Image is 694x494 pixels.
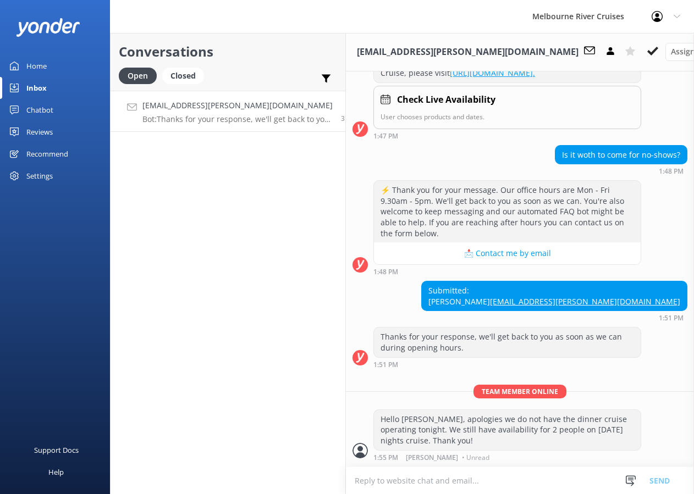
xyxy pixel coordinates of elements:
span: • Unread [462,454,489,461]
h3: [EMAIL_ADDRESS][PERSON_NAME][DOMAIN_NAME] [357,45,579,59]
div: 01:55pm 20-Aug-2025 (UTC +10:00) Australia/Sydney [373,453,641,461]
div: Is it woth to come for no-shows? [555,146,687,164]
div: 01:51pm 20-Aug-2025 (UTC +10:00) Australia/Sydney [421,314,687,321]
div: Hello [PERSON_NAME], apologies we do not have the dinner cruise operating tonight. We still have ... [374,410,641,450]
strong: 1:48 PM [373,269,398,275]
strong: 1:48 PM [659,168,684,175]
img: yonder-white-logo.png [16,18,80,36]
strong: 1:55 PM [373,454,398,461]
div: 01:48pm 20-Aug-2025 (UTC +10:00) Australia/Sydney [373,268,641,275]
div: Home [26,55,47,77]
h2: Conversations [119,41,337,62]
a: [EMAIL_ADDRESS][PERSON_NAME][DOMAIN_NAME] [490,296,680,307]
span: 01:51pm 20-Aug-2025 (UTC +10:00) Australia/Sydney [341,114,351,123]
div: Support Docs [34,439,79,461]
div: 01:48pm 20-Aug-2025 (UTC +10:00) Australia/Sydney [555,167,687,175]
a: [URL][DOMAIN_NAME]. [450,68,535,78]
span: [PERSON_NAME] [406,454,458,461]
strong: 1:51 PM [373,362,398,368]
div: Thanks for your response, we'll get back to you as soon as we can during opening hours. [374,328,641,357]
div: Submitted: [PERSON_NAME] [422,281,687,310]
div: Settings [26,165,53,187]
div: Help [48,461,64,483]
p: Bot: Thanks for your response, we'll get back to you as soon as we can during opening hours. [142,114,333,124]
a: Closed [162,69,210,81]
div: Reviews [26,121,53,143]
div: ⚡ Thank you for your message. Our office hours are Mon - Fri 9.30am - 5pm. We'll get back to you ... [374,181,641,242]
p: User chooses products and dates. [381,112,634,122]
span: Team member online [473,385,566,398]
h4: Check Live Availability [397,93,495,107]
div: 01:47pm 20-Aug-2025 (UTC +10:00) Australia/Sydney [373,132,641,140]
button: 📩 Contact me by email [374,242,641,264]
div: Chatbot [26,99,53,121]
div: 01:51pm 20-Aug-2025 (UTC +10:00) Australia/Sydney [373,360,641,368]
div: Inbox [26,77,47,99]
div: Recommend [26,143,68,165]
a: Open [119,69,162,81]
div: Open [119,68,157,84]
strong: 1:47 PM [373,133,398,140]
h4: [EMAIL_ADDRESS][PERSON_NAME][DOMAIN_NAME] [142,99,333,112]
div: Closed [162,68,204,84]
strong: 1:51 PM [659,315,684,321]
a: [EMAIL_ADDRESS][PERSON_NAME][DOMAIN_NAME]Bot:Thanks for your response, we'll get back to you as s... [111,91,345,132]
